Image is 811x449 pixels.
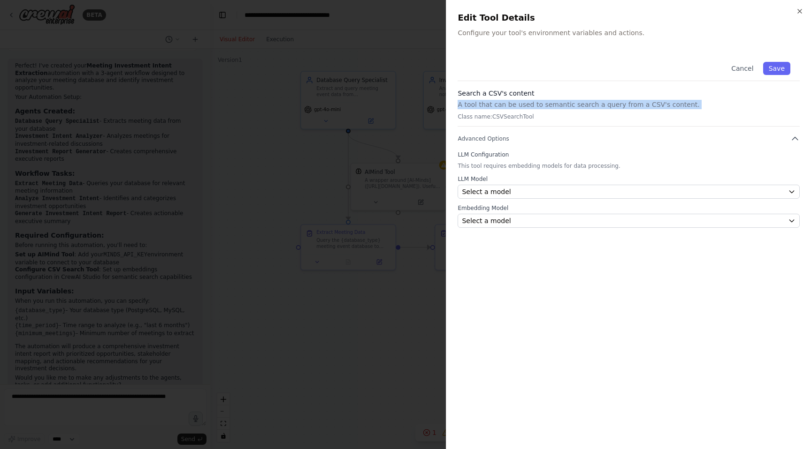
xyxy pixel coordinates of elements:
[458,185,800,199] button: Select a model
[458,100,800,109] p: A tool that can be used to semantic search a query from a CSV's content.
[763,62,790,75] button: Save
[458,11,800,24] h2: Edit Tool Details
[458,214,800,228] button: Select a model
[458,113,800,120] p: Class name: CSVSearchTool
[458,175,800,183] label: LLM Model
[726,62,759,75] button: Cancel
[458,204,800,212] label: Embedding Model
[462,216,511,225] span: Select a model
[458,28,800,37] p: Configure your tool's environment variables and actions.
[458,135,509,142] span: Advanced Options
[458,89,800,98] h3: Search a CSV's content
[462,187,511,196] span: Select a model
[458,162,800,170] p: This tool requires embedding models for data processing.
[458,134,800,143] button: Advanced Options
[458,151,800,158] label: LLM Configuration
